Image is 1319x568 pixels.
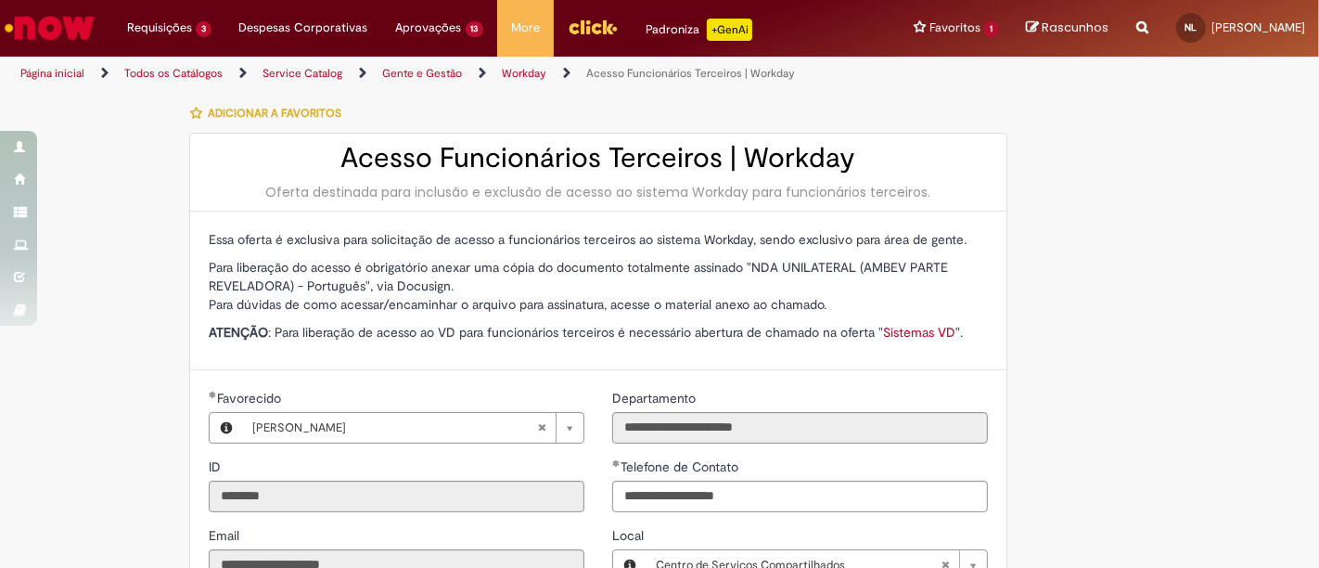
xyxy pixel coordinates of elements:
span: Despesas Corporativas [239,19,368,37]
abbr: Limpar campo Favorecido [528,413,556,443]
a: Gente e Gestão [382,66,462,81]
button: Favorecido, Visualizar este registro Nayara Bertolini Leao [210,413,243,443]
div: Oferta destinada para inclusão e exclusão de acesso ao sistema Workday para funcionários terceiros. [209,183,988,201]
span: Somente leitura - ID [209,458,224,475]
span: Aprovações [396,19,462,37]
a: Sistemas VD [883,324,955,341]
span: 13 [466,21,484,37]
ul: Trilhas de página [14,57,865,91]
span: 3 [196,21,211,37]
span: Obrigatório Preenchido [209,391,217,398]
p: Essa oferta é exclusiva para solicitação de acesso a funcionários terceiros ao sistema Workday, s... [209,230,988,249]
a: Service Catalog [263,66,342,81]
a: Workday [502,66,546,81]
h2: Acesso Funcionários Terceiros | Workday [209,143,988,174]
input: Telefone de Contato [612,481,988,512]
label: Somente leitura - Departamento [612,389,699,407]
a: Acesso Funcionários Terceiros | Workday [586,66,795,81]
span: Obrigatório Preenchido [612,459,621,467]
label: Somente leitura - ID [209,458,224,476]
a: [PERSON_NAME]Limpar campo Favorecido [243,413,583,443]
a: Todos os Catálogos [124,66,223,81]
p: +GenAi [707,19,752,41]
p: : Para liberação de acesso ao VD para funcionários terceiros é necessário abertura de chamado na ... [209,323,988,342]
span: Telefone de Contato [621,458,742,475]
img: ServiceNow [2,9,97,46]
span: Rascunhos [1042,19,1108,36]
a: Rascunhos [1026,19,1108,37]
p: Para liberação do acesso é obrigatório anexar uma cópia do documento totalmente assinado "NDA UNI... [209,258,988,314]
div: Padroniza [646,19,752,41]
label: Somente leitura - Email [209,526,243,545]
span: More [511,19,540,37]
span: Somente leitura - Email [209,527,243,544]
span: Favoritos [929,19,980,37]
span: 1 [984,21,998,37]
span: Local [612,527,647,544]
input: Departamento [612,412,988,444]
span: Requisições [127,19,192,37]
span: Necessários - Favorecido [217,390,285,407]
span: NL [1185,21,1197,33]
span: Somente leitura - Departamento [612,390,699,407]
span: Adicionar a Favoritos [208,106,341,121]
input: ID [209,481,584,512]
span: [PERSON_NAME] [1211,19,1305,35]
img: click_logo_yellow_360x200.png [568,13,618,41]
button: Adicionar a Favoritos [189,94,352,133]
a: Página inicial [20,66,84,81]
strong: ATENÇÃO [209,324,268,341]
span: [PERSON_NAME] [252,413,537,443]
